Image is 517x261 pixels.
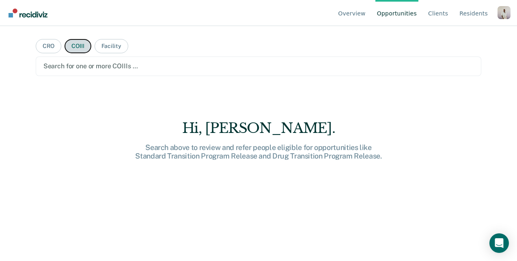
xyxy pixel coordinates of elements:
button: COIII [65,39,91,53]
div: Search above to review and refer people eligible for opportunities like Standard Transition Progr... [129,143,388,161]
div: Hi, [PERSON_NAME]. [129,120,388,137]
img: Recidiviz [9,9,47,17]
button: Profile dropdown button [498,6,511,19]
button: Facility [95,39,128,53]
div: Open Intercom Messenger [489,233,509,253]
button: CRO [36,39,62,53]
